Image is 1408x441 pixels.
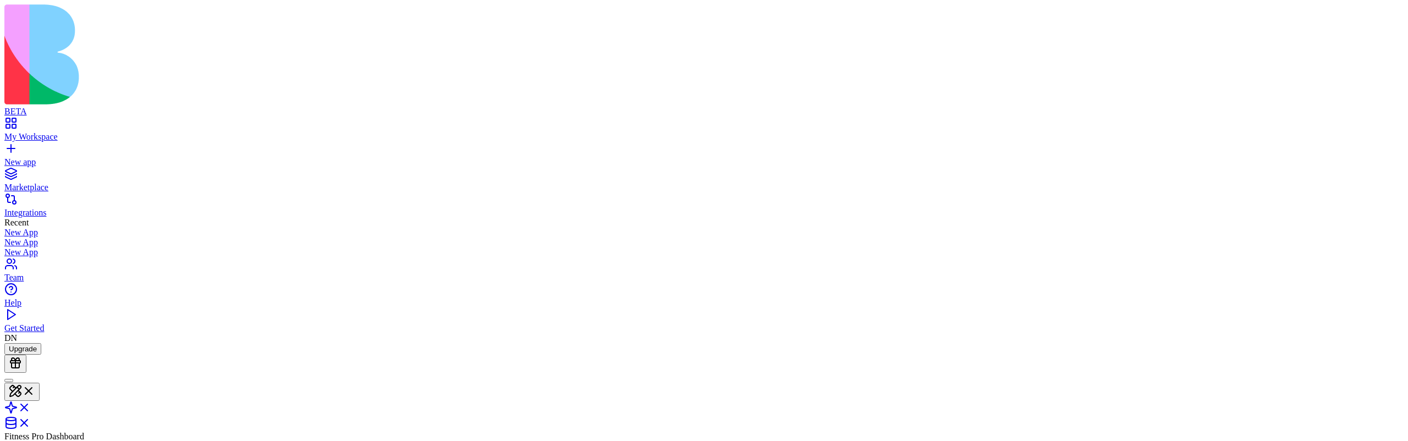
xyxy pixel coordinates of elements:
a: BETA [4,97,1404,117]
div: Get Started [4,323,1404,333]
div: Help [4,298,1404,308]
a: Upgrade [4,344,41,353]
span: Fitness Pro Dashboard [4,432,84,441]
div: New app [4,157,1404,167]
button: Upgrade [4,343,41,355]
a: Get Started [4,313,1404,333]
a: My Workspace [4,122,1404,142]
a: New App [4,228,1404,238]
span: Recent [4,218,29,227]
a: Team [4,263,1404,283]
a: New App [4,238,1404,247]
div: Team [4,273,1404,283]
img: logo [4,4,447,104]
a: Help [4,288,1404,308]
a: New App [4,247,1404,257]
span: DN [4,333,17,343]
div: BETA [4,107,1404,117]
div: My Workspace [4,132,1404,142]
a: New app [4,147,1404,167]
a: Integrations [4,198,1404,218]
div: Integrations [4,208,1404,218]
a: Marketplace [4,173,1404,192]
div: Marketplace [4,183,1404,192]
